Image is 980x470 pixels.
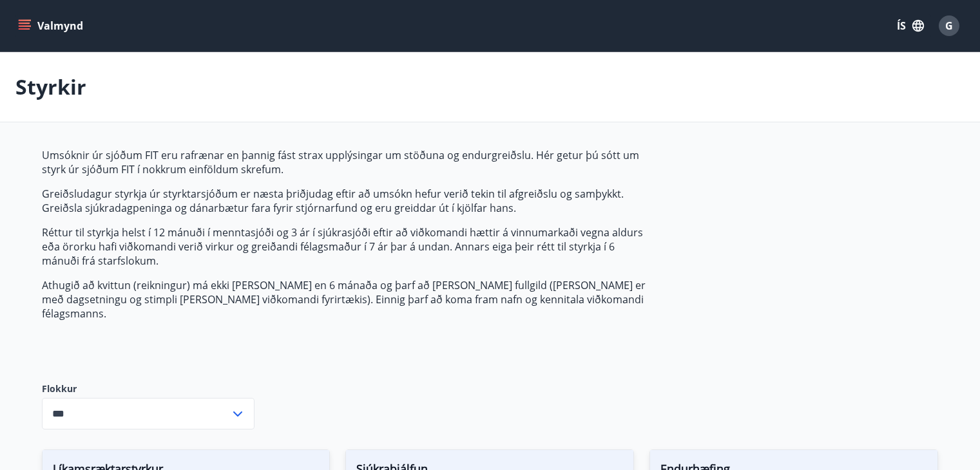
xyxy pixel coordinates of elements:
[42,187,650,215] p: Greiðsludagur styrkja úr styrktarsjóðum er næsta þriðjudag eftir að umsókn hefur verið tekin til ...
[934,10,965,41] button: G
[890,14,931,37] button: ÍS
[42,382,255,395] label: Flokkur
[42,225,650,268] p: Réttur til styrkja helst í 12 mánuði í menntasjóði og 3 ár í sjúkrasjóði eftir að viðkomandi hætt...
[945,19,953,33] span: G
[42,148,650,176] p: Umsóknir úr sjóðum FIT eru rafrænar en þannig fást strax upplýsingar um stöðuna og endurgreiðslu....
[42,278,650,321] p: Athugið að kvittun (reikningur) má ekki [PERSON_NAME] en 6 mánaða og þarf að [PERSON_NAME] fullgi...
[15,14,88,37] button: menu
[15,73,86,101] p: Styrkir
